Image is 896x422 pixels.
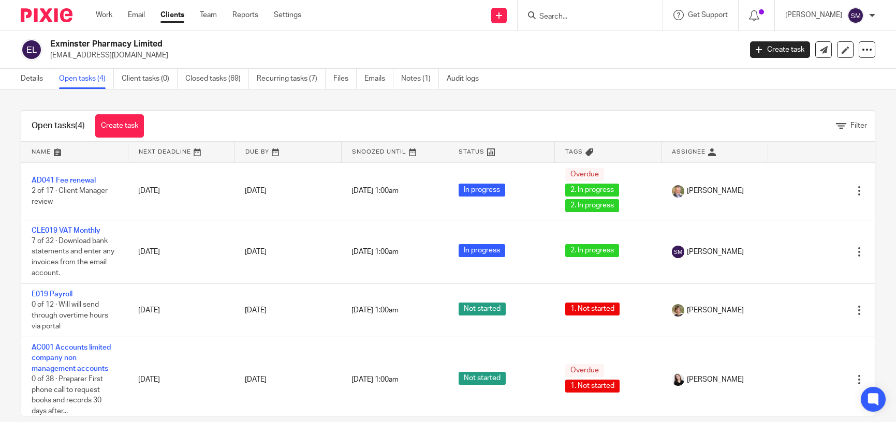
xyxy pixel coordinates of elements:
[32,344,111,372] a: AC001 Accounts limited company non management accounts
[21,69,51,89] a: Details
[128,10,145,20] a: Email
[565,364,604,377] span: Overdue
[245,187,267,194] span: [DATE]
[21,39,42,61] img: svg%3E
[565,380,620,393] span: 1. Not started
[687,186,744,196] span: [PERSON_NAME]
[687,374,744,385] span: [PERSON_NAME]
[750,41,810,58] a: Create task
[128,337,234,422] td: [DATE]
[257,69,326,89] a: Recurring tasks (7)
[459,372,506,385] span: Not started
[32,375,103,415] span: 0 of 38 · Preparer First phone call to request books and records 30 days after...
[50,50,735,61] p: [EMAIL_ADDRESS][DOMAIN_NAME]
[672,246,684,258] img: svg%3E
[565,149,583,155] span: Tags
[688,11,728,19] span: Get Support
[538,12,631,22] input: Search
[245,248,267,255] span: [DATE]
[401,69,439,89] a: Notes (1)
[672,304,684,317] img: High%20Res%20Andrew%20Price%20Accountants_Poppy%20Jakes%20photography-1142.jpg
[274,10,301,20] a: Settings
[672,185,684,198] img: High%20Res%20Andrew%20Price%20Accountants_Poppy%20Jakes%20photography-1109.jpg
[459,303,506,315] span: Not started
[32,177,96,184] a: AD041 Fee renewal
[32,291,72,298] a: E019 Payroll
[687,247,744,257] span: [PERSON_NAME]
[128,220,234,284] td: [DATE]
[32,187,108,205] span: 2 of 17 · Client Manager review
[333,69,357,89] a: Files
[232,10,258,20] a: Reports
[364,69,393,89] a: Emails
[351,248,399,255] span: [DATE] 1:00am
[565,184,619,197] span: 2. In progress
[122,69,178,89] a: Client tasks (0)
[96,10,112,20] a: Work
[687,305,744,315] span: [PERSON_NAME]
[672,373,684,386] img: HR%20Andrew%20Price_Molly_Poppy%20Jakes%20Photography-7.jpg
[565,168,604,181] span: Overdue
[459,149,484,155] span: Status
[850,122,867,129] span: Filter
[21,8,72,22] img: Pixie
[351,307,399,314] span: [DATE] 1:00am
[59,69,114,89] a: Open tasks (4)
[351,376,399,383] span: [DATE] 1:00am
[200,10,217,20] a: Team
[565,199,619,212] span: 2. In progress
[95,114,144,138] a: Create task
[128,284,234,337] td: [DATE]
[847,7,864,24] img: svg%3E
[565,303,620,315] span: 1. Not started
[565,244,619,257] span: 2. In progress
[32,302,108,330] span: 0 of 12 · Will will send through overtime hours via portal
[32,237,114,277] span: 7 of 32 · Download bank statements and enter any invoices from the email account.
[32,227,100,234] a: CLE019 VAT Monthly
[32,120,85,131] h1: Open tasks
[351,187,399,194] span: [DATE] 1:00am
[447,69,487,89] a: Audit logs
[459,184,505,197] span: In progress
[160,10,184,20] a: Clients
[245,307,267,314] span: [DATE]
[50,39,598,50] h2: Exminster Pharmacy Limited
[185,69,249,89] a: Closed tasks (69)
[128,162,234,220] td: [DATE]
[459,244,505,257] span: In progress
[75,122,85,130] span: (4)
[245,376,267,383] span: [DATE]
[785,10,842,20] p: [PERSON_NAME]
[352,149,406,155] span: Snoozed Until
